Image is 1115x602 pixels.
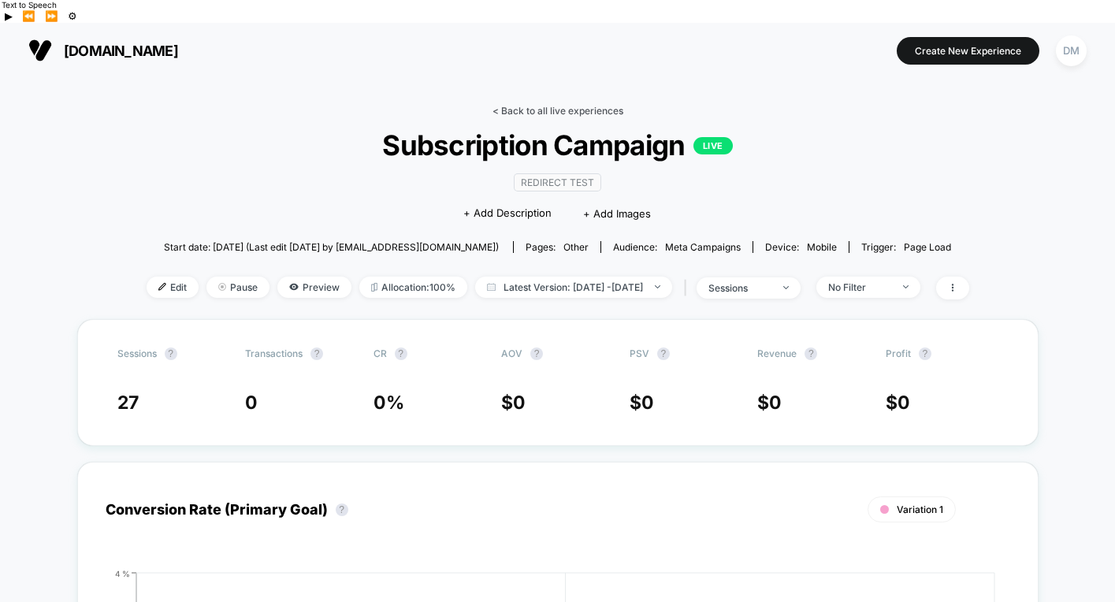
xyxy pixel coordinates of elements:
img: calendar [487,283,496,291]
button: ? [310,347,323,360]
span: other [563,241,589,253]
p: LIVE [693,137,733,154]
div: No Filter [828,281,891,293]
span: 0 [245,392,258,414]
span: Redirect Test [514,173,601,191]
span: 0 [769,392,782,414]
tspan: 4 % [115,568,130,578]
button: ? [919,347,931,360]
img: end [655,285,660,288]
div: DM [1056,35,1087,66]
button: ? [395,347,407,360]
span: Preview [277,277,351,298]
span: 0 [641,392,654,414]
img: end [903,285,909,288]
span: | [680,277,697,299]
span: $ [630,392,654,414]
button: ? [805,347,817,360]
span: Variation 1 [897,504,943,515]
span: Device: [753,241,849,253]
button: Create New Experience [897,37,1039,65]
span: Transactions [245,347,303,359]
span: Start date: [DATE] (Last edit [DATE] by [EMAIL_ADDRESS][DOMAIN_NAME]) [164,241,499,253]
span: 0 % [374,392,404,414]
button: ? [336,504,348,516]
img: rebalance [371,283,377,292]
a: < Back to all live experiences [492,105,623,117]
button: Forward [40,9,63,23]
img: end [218,283,226,291]
span: $ [757,392,782,414]
button: ? [165,347,177,360]
span: 27 [117,392,139,414]
span: Edit [147,277,199,298]
span: 0 [898,392,910,414]
span: mobile [807,241,837,253]
div: Trigger: [861,241,951,253]
span: Allocation: 100% [359,277,467,298]
span: Subscription Campaign [188,128,928,162]
span: Profit [886,347,911,359]
img: Visually logo [28,39,52,62]
span: $ [886,392,910,414]
button: Previous [17,9,40,23]
div: Pages: [526,241,589,253]
span: PSV [630,347,649,359]
span: [DOMAIN_NAME] [64,43,178,59]
span: 0 [513,392,526,414]
button: ? [530,347,543,360]
button: ? [657,347,670,360]
span: Meta campaigns [665,241,741,253]
button: Settings [63,9,82,23]
span: + Add Description [463,206,552,221]
span: Pause [206,277,269,298]
button: [DOMAIN_NAME] [24,38,183,63]
span: Revenue [757,347,797,359]
span: Latest Version: [DATE] - [DATE] [475,277,672,298]
button: DM [1051,35,1091,67]
span: Page Load [904,241,951,253]
span: CR [374,347,387,359]
div: sessions [708,282,771,294]
span: AOV [501,347,522,359]
span: $ [501,392,526,414]
span: Sessions [117,347,157,359]
div: Audience: [613,241,741,253]
span: + Add Images [583,207,651,220]
img: end [783,286,789,289]
img: edit [158,283,166,291]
